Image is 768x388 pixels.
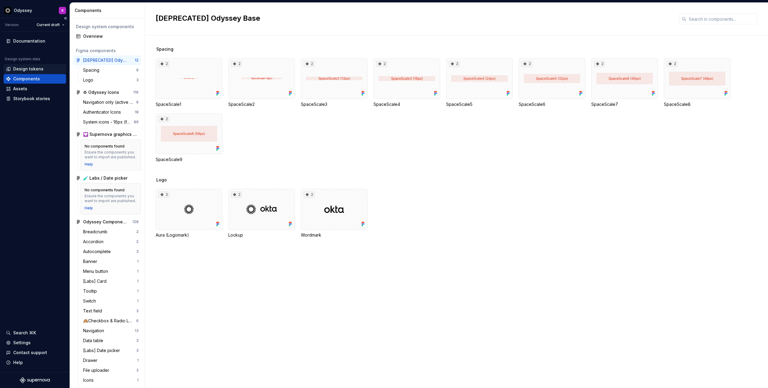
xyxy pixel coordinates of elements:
[13,330,36,336] div: Search ⌘K
[231,192,242,198] div: 2
[301,58,367,107] div: 2SpaceScale3
[85,162,93,167] div: Help
[81,326,141,336] a: Navigation13
[136,68,139,73] div: 9
[156,113,222,163] div: 2SpaceScale9
[156,101,222,107] div: SpaceScale1
[81,286,141,296] a: Tooltip1
[85,188,124,193] div: No components found
[83,89,119,95] div: ♻︎ Odyssey Icons
[136,100,139,105] div: 9
[304,61,314,67] div: 2
[34,21,67,29] button: Current draft
[14,7,32,13] div: Odyssey
[83,119,134,125] div: System icons - 16px (for typical use)
[156,189,222,238] div: 2Aura (Logomark)
[61,8,64,13] div: R
[228,58,295,107] div: 2SpaceScale2
[83,328,106,334] div: Navigation
[156,46,173,52] span: Spacing
[81,117,141,127] a: System icons - 16px (for typical use)89
[73,217,141,227] a: Odyssey Components128
[83,338,106,344] div: Data table
[446,58,513,107] div: 2SpaceScale5
[20,377,50,383] svg: Supernova Logo
[449,61,460,67] div: 2
[136,348,139,353] div: 3
[83,367,112,373] div: File uploader
[37,22,60,27] span: Current draft
[134,120,139,124] div: 89
[373,58,440,107] div: 2SpaceScale4
[594,61,605,67] div: 2
[83,239,106,245] div: Accordion
[156,232,222,238] div: Aura (Logomark)
[136,78,139,82] div: 3
[4,64,66,74] a: Design tokens
[591,101,658,107] div: SpaceScale7
[83,288,99,294] div: Tooltip
[83,33,139,39] div: Overview
[158,116,169,122] div: 2
[158,61,169,67] div: 2
[4,84,66,94] a: Assets
[5,22,19,27] div: Version
[81,276,141,286] a: [Labs] Card1
[5,57,40,61] div: Design system data
[83,99,136,105] div: Navigation only (active states)
[4,36,66,46] a: Documentation
[13,340,31,346] div: Settings
[81,75,141,85] a: Logo3
[136,309,139,313] div: 3
[137,269,139,274] div: 1
[228,232,295,238] div: Lockup
[85,144,124,149] div: No components found
[1,4,68,17] button: OdysseyR
[83,298,98,304] div: Switch
[4,94,66,103] a: Storybook stories
[83,377,96,383] div: Icons
[136,229,139,234] div: 2
[85,150,137,160] div: Ensure the components you want to import are published.
[228,101,295,107] div: SpaceScale2
[4,74,66,84] a: Components
[4,328,66,338] button: Search ⌘K
[135,58,139,63] div: 12
[4,358,66,367] button: Help
[85,194,137,203] div: Ensure the components you want to import are published.
[158,192,169,198] div: 2
[81,107,141,117] a: Authenticator Icons18
[83,57,128,63] div: [DEPRECATED] Odyssey Base
[13,96,50,102] div: Storybook stories
[83,229,110,235] div: Breadcrumb
[519,58,585,107] div: 2SpaceScale6
[132,219,139,224] div: 128
[664,58,730,107] div: 2SpaceScale8
[75,7,142,13] div: Components
[81,306,141,316] a: Text field3
[4,348,66,357] button: Contact support
[85,206,93,210] div: Help
[81,267,141,276] a: Menu button1
[231,61,242,67] div: 2
[81,296,141,306] a: Switch1
[301,232,367,238] div: Wordmark
[13,86,27,92] div: Assets
[13,66,43,72] div: Design tokens
[83,109,123,115] div: Authenticator Icons
[73,173,141,183] a: 🧪 Labs / Date picker
[73,31,141,41] a: Overview
[83,348,122,354] div: [Labs] Date picker
[61,14,70,22] button: Collapse sidebar
[81,227,141,237] a: Breadcrumb2
[83,357,100,363] div: Drawer
[136,368,139,373] div: 3
[83,67,102,73] div: Spacing
[136,239,139,244] div: 2
[81,375,141,385] a: Icons1
[81,346,141,355] a: [Labs] Date picker3
[304,192,314,198] div: 2
[156,58,222,107] div: 2SpaceScale1
[4,338,66,348] a: Settings
[686,13,757,24] input: Search in components...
